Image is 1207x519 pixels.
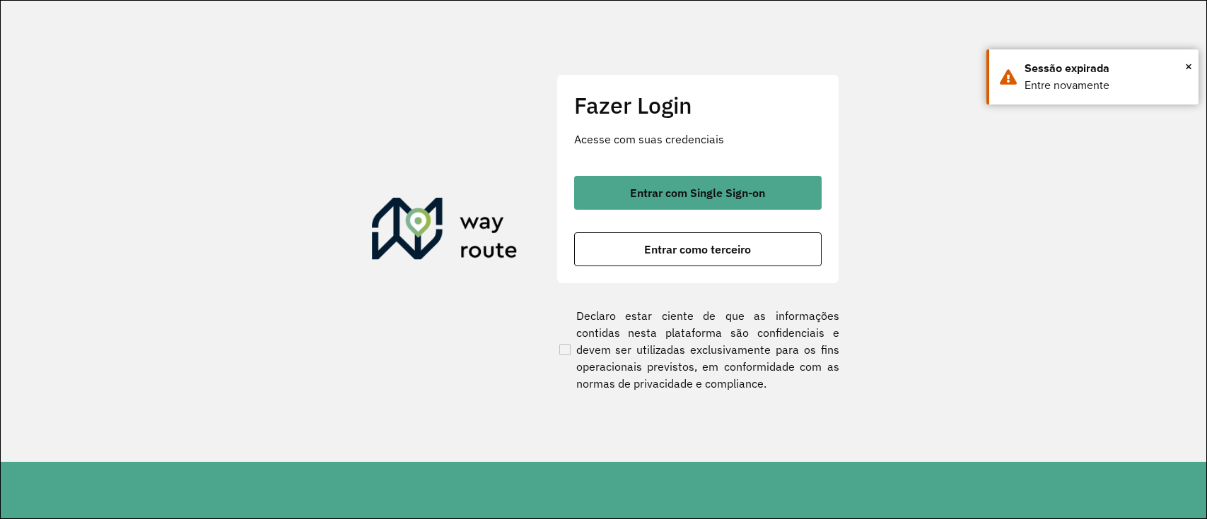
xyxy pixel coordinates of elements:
[644,244,751,255] span: Entrar como terceiro
[574,176,822,210] button: button
[574,92,822,119] h2: Fazer Login
[556,307,839,392] label: Declaro estar ciente de que as informações contidas nesta plataforma são confidenciais e devem se...
[372,198,518,266] img: Roteirizador AmbevTech
[1025,60,1188,77] div: Sessão expirada
[574,232,822,266] button: button
[1025,77,1188,94] div: Entre novamente
[630,187,765,198] span: Entrar com Single Sign-on
[574,131,822,148] p: Acesse com suas credenciais
[1185,56,1192,77] button: Close
[1185,56,1192,77] span: ×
